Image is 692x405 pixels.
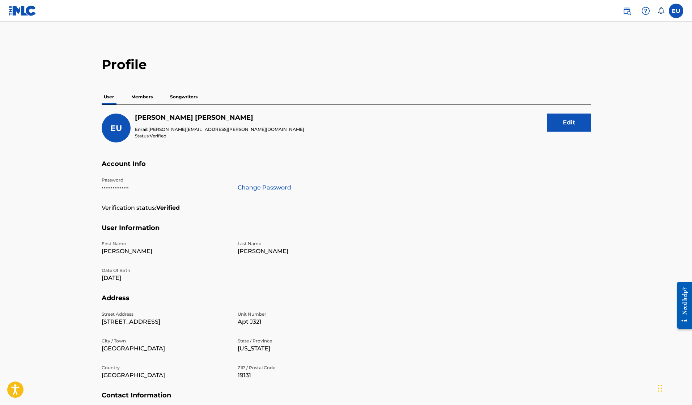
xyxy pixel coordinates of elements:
span: EU [110,123,122,133]
strong: Verified [156,204,180,212]
p: City / Town [102,338,229,344]
h5: User Information [102,224,591,241]
p: Country [102,364,229,371]
p: [US_STATE] [238,344,365,353]
h5: Address [102,294,591,311]
div: User Menu [669,4,683,18]
iframe: Resource Center [672,274,692,336]
img: MLC Logo [9,5,37,16]
a: Change Password [238,183,291,192]
p: Last Name [238,240,365,247]
p: [GEOGRAPHIC_DATA] [102,344,229,353]
div: Help [638,4,653,18]
p: Apt J321 [238,317,365,326]
p: First Name [102,240,229,247]
h5: Account Info [102,160,591,177]
p: Street Address [102,311,229,317]
h2: Profile [102,56,591,73]
p: [PERSON_NAME] [238,247,365,256]
a: Public Search [620,4,634,18]
span: Verified [150,133,166,138]
p: State / Province [238,338,365,344]
p: [PERSON_NAME] [102,247,229,256]
p: [DATE] [102,274,229,282]
img: search [623,7,631,15]
p: Status: [135,133,304,139]
p: Unit Number [238,311,365,317]
p: Songwriters [168,89,200,105]
p: Verification status: [102,204,156,212]
button: Edit [547,114,591,132]
h5: Ellis Uhl [135,114,304,122]
p: [STREET_ADDRESS] [102,317,229,326]
p: Password [102,177,229,183]
span: [PERSON_NAME][EMAIL_ADDRESS][PERSON_NAME][DOMAIN_NAME] [148,127,304,132]
p: ZIP / Postal Code [238,364,365,371]
p: Email: [135,126,304,133]
p: 19131 [238,371,365,380]
p: User [102,89,116,105]
iframe: Chat Widget [656,370,692,405]
div: Notifications [657,7,665,14]
p: ••••••••••••••• [102,183,229,192]
div: Drag [658,378,662,399]
p: [GEOGRAPHIC_DATA] [102,371,229,380]
p: Members [129,89,155,105]
img: help [641,7,650,15]
p: Date Of Birth [102,267,229,274]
